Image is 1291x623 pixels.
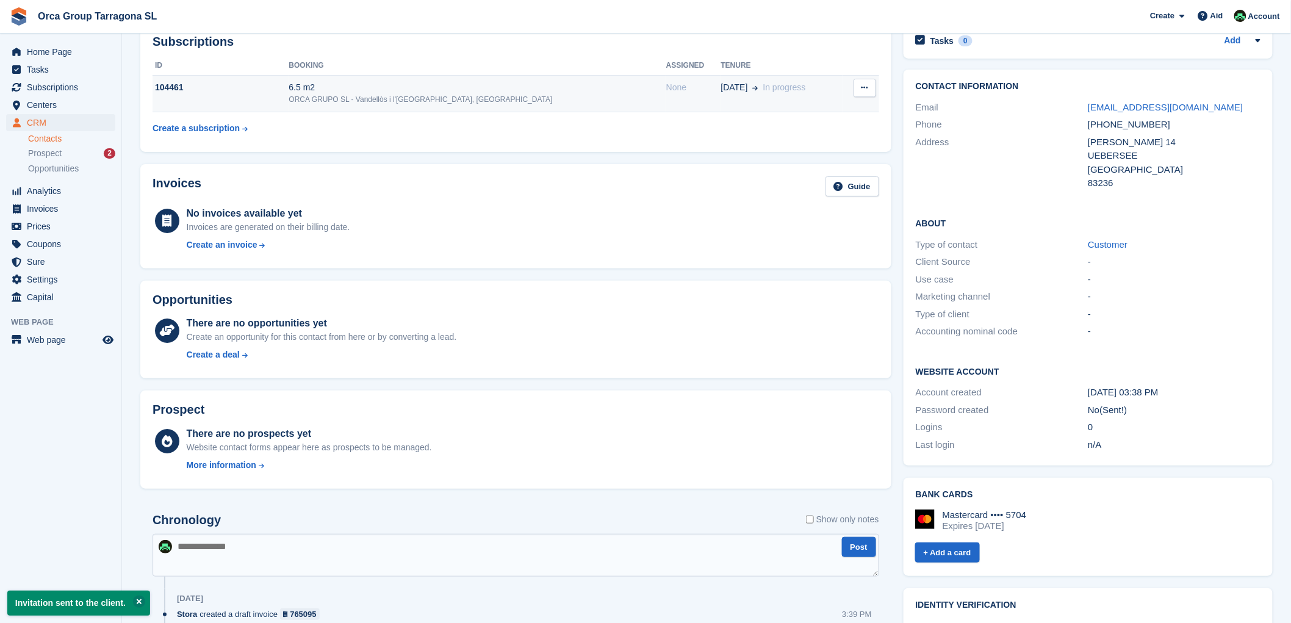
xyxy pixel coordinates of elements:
[290,610,316,619] font: 765095
[816,514,879,524] font: Show only notes
[28,134,62,143] font: Contacts
[155,61,162,70] font: ID
[187,332,457,342] font: Create an opportunity for this contact from here or by converting a lead.
[916,239,978,250] font: Type of contact
[187,460,256,470] font: More information
[187,222,350,232] font: Invoices are generated on their billing date.
[1234,10,1246,22] img: Tania
[930,36,954,46] font: Tasks
[159,540,172,553] img: Tania
[6,289,115,306] a: menu
[187,459,432,472] a: More information
[916,326,1018,336] font: Accounting nominal code
[916,81,1019,91] font: Contact information
[763,82,806,92] font: In progress
[27,221,51,231] font: Prices
[101,333,115,347] a: Store Preview
[177,594,203,603] font: [DATE]
[915,542,980,563] a: + Add a card
[842,610,871,619] font: 3:39 PM
[177,610,197,619] font: Stora
[916,137,949,147] font: Address
[27,204,58,214] font: Invoices
[280,608,320,620] a: 765095
[6,43,115,60] a: menu
[27,82,78,92] font: Subscriptions
[1088,274,1091,284] font: -
[153,35,234,48] font: Subscriptions
[924,548,971,557] font: + Add a card
[1088,291,1091,301] font: -
[806,513,814,526] input: Show only notes
[1088,387,1159,397] font: [DATE] 03:38 PM
[289,95,552,104] font: ORCA GRUPO SL - Vandellòs i l'[GEOGRAPHIC_DATA], [GEOGRAPHIC_DATA]
[38,11,157,21] font: Orca Group Tarragona SL
[943,510,1027,520] font: Mastercard •••• 5704
[27,186,61,196] font: Analytics
[916,405,989,415] font: Password created
[1100,405,1127,415] font: (Sent!)
[850,542,868,552] font: Post
[1210,11,1223,20] font: Aid
[289,82,315,92] font: 6.5 m2
[1150,11,1174,20] font: Create
[842,537,876,557] button: Post
[1224,35,1241,45] font: Add
[1088,256,1091,267] font: -
[916,367,999,376] font: Website account
[1088,137,1176,147] font: [PERSON_NAME] 14
[28,147,115,160] a: Prospect 2
[825,176,879,196] a: Guide
[153,123,240,133] font: Create a subscription
[916,102,939,112] font: Email
[6,200,115,217] a: menu
[916,309,969,319] font: Type of client
[1088,150,1138,160] font: UEBERSEE
[153,403,205,416] font: Prospect
[1088,164,1183,175] font: [GEOGRAPHIC_DATA]
[943,520,1004,531] font: Expires [DATE]
[1248,12,1280,21] font: Account
[10,7,28,26] img: stora-icon-8386f47178a22dfd0bd8f6a31ec36ba5ce8667c1dd55bd0f319d3a0aa187defe.svg
[153,293,232,306] font: Opportunities
[1088,309,1091,319] font: -
[963,37,968,45] font: 0
[28,133,115,145] a: Contacts
[666,61,705,70] font: Assigned
[1088,119,1170,129] font: [PHONE_NUMBER]
[6,271,115,288] a: menu
[153,513,221,527] font: Chronology
[916,256,971,267] font: Client Source
[916,422,943,432] font: Logins
[1224,34,1241,48] a: Add
[1088,178,1113,188] font: 83236
[848,182,871,191] font: Guide
[155,82,184,92] font: 104461
[721,82,748,92] font: [DATE]
[187,428,312,439] font: There are no prospects yet
[153,176,201,190] font: Invoices
[1088,422,1093,432] font: 0
[1088,405,1099,415] font: No
[1088,326,1091,336] font: -
[6,182,115,200] a: menu
[1088,239,1127,250] font: Customer
[916,218,946,228] font: About
[27,100,57,110] font: Centers
[187,208,302,218] font: No invoices available yet
[187,442,432,452] font: Website contact forms appear here as prospects to be managed.
[27,118,46,128] font: CRM
[6,61,115,78] a: menu
[187,318,327,328] font: There are no opportunities yet
[187,240,257,250] font: Create an invoice
[6,331,115,348] a: menu
[6,253,115,270] a: menu
[289,61,323,70] font: Booking
[187,239,350,251] a: Create an invoice
[28,164,79,173] font: Opportunities
[107,149,112,157] font: 2
[1088,102,1243,112] a: [EMAIL_ADDRESS][DOMAIN_NAME]
[916,439,955,450] font: Last login
[916,600,1016,610] font: Identity verification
